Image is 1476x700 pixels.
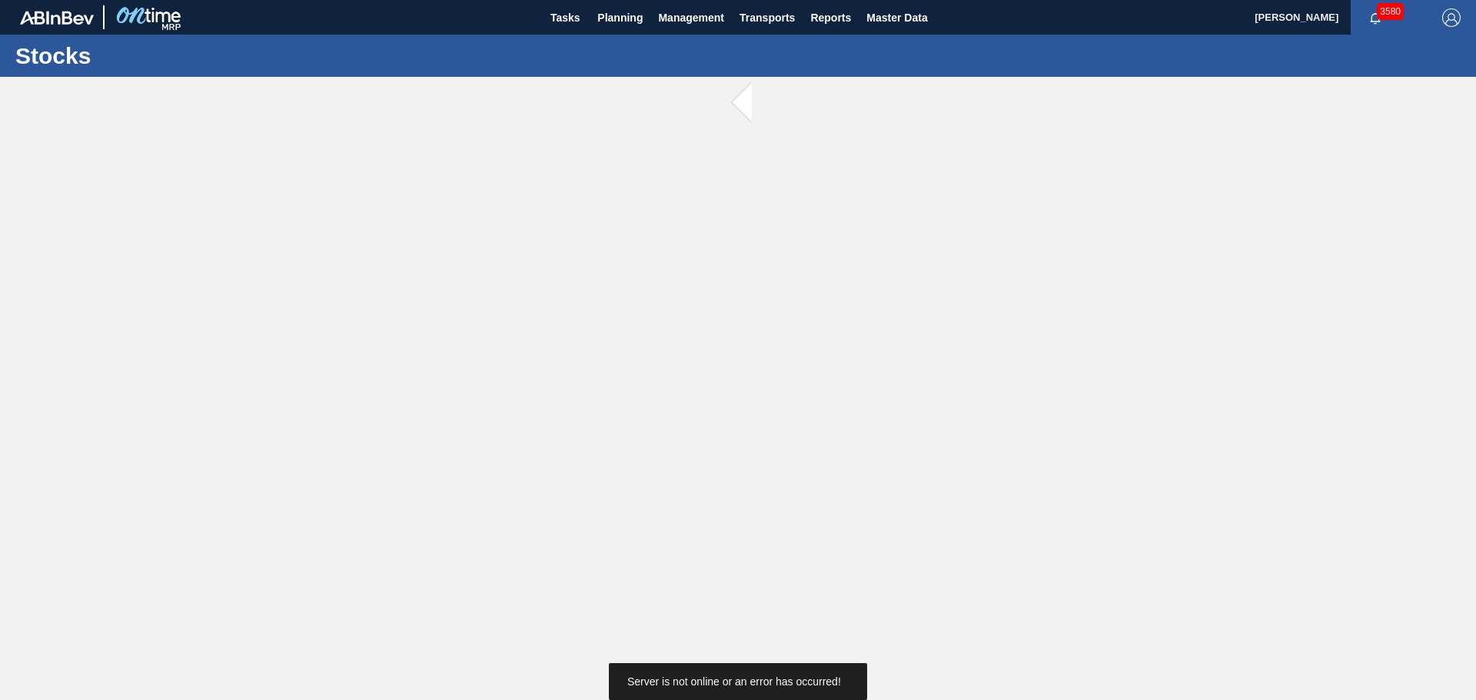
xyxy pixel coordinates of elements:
img: Logout [1442,8,1461,27]
button: Notifications [1351,7,1400,28]
span: Reports [810,8,851,27]
h1: Stocks [15,47,288,65]
img: TNhmsLtSVTkK8tSr43FrP2fwEKptu5GPRR3wAAAABJRU5ErkJggg== [20,11,94,25]
span: Tasks [548,8,582,27]
span: 3580 [1377,3,1404,20]
span: Planning [597,8,643,27]
span: Management [658,8,724,27]
span: Transports [740,8,795,27]
span: Master Data [866,8,927,27]
span: Server is not online or an error has occurred! [627,675,841,688]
